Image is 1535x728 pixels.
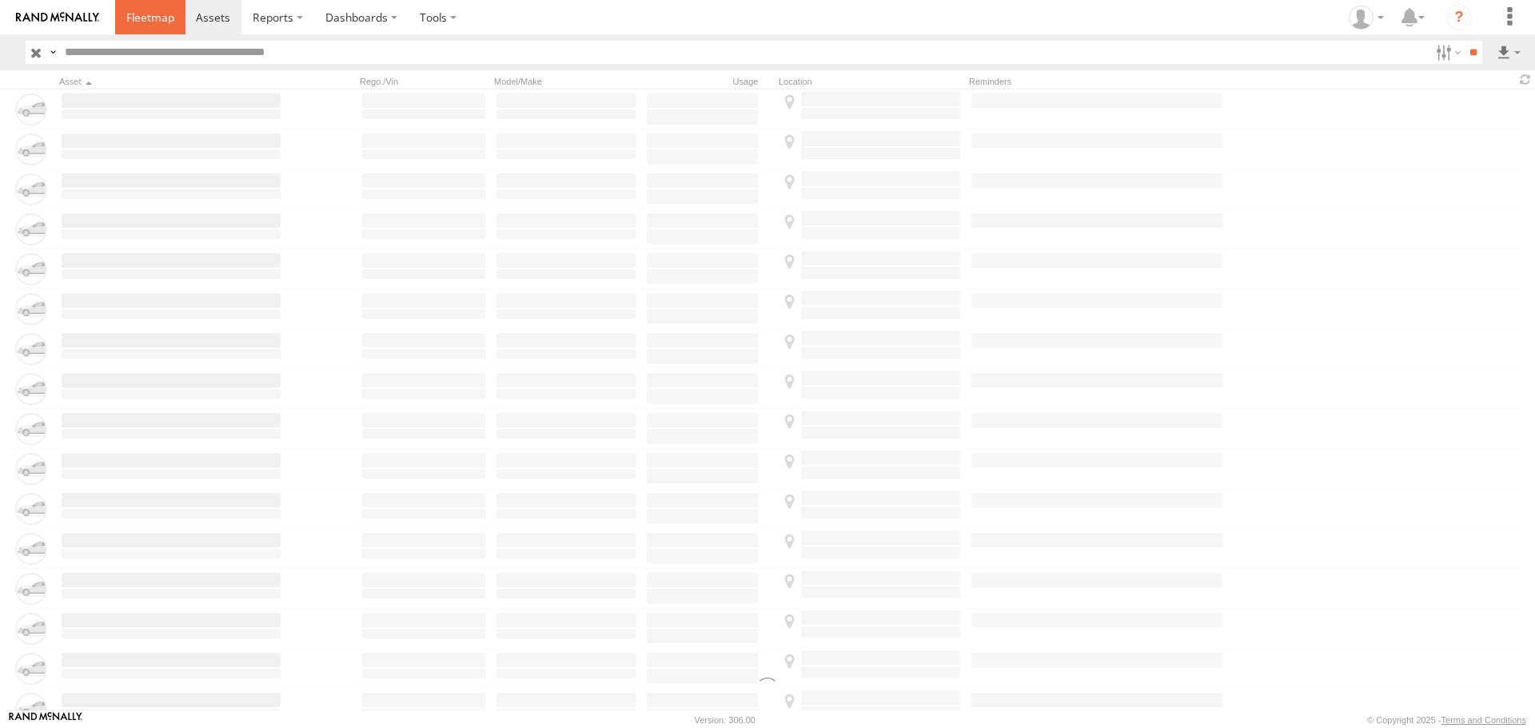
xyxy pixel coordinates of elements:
[16,12,99,23] img: rand-logo.svg
[59,76,283,87] div: Click to Sort
[1495,41,1522,64] label: Export results as...
[644,76,772,87] div: Usage
[360,76,488,87] div: Rego./Vin
[969,76,1225,87] div: Reminders
[1441,715,1526,725] a: Terms and Conditions
[1516,72,1535,87] span: Refresh
[1429,41,1464,64] label: Search Filter Options
[1446,5,1472,30] i: ?
[779,76,963,87] div: Location
[1343,6,1389,30] div: Amin Vahidinezhad
[9,712,82,728] a: Visit our Website
[695,715,756,725] div: Version: 306.00
[1367,715,1526,725] div: © Copyright 2025 -
[46,41,59,64] label: Search Query
[494,76,638,87] div: Model/Make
